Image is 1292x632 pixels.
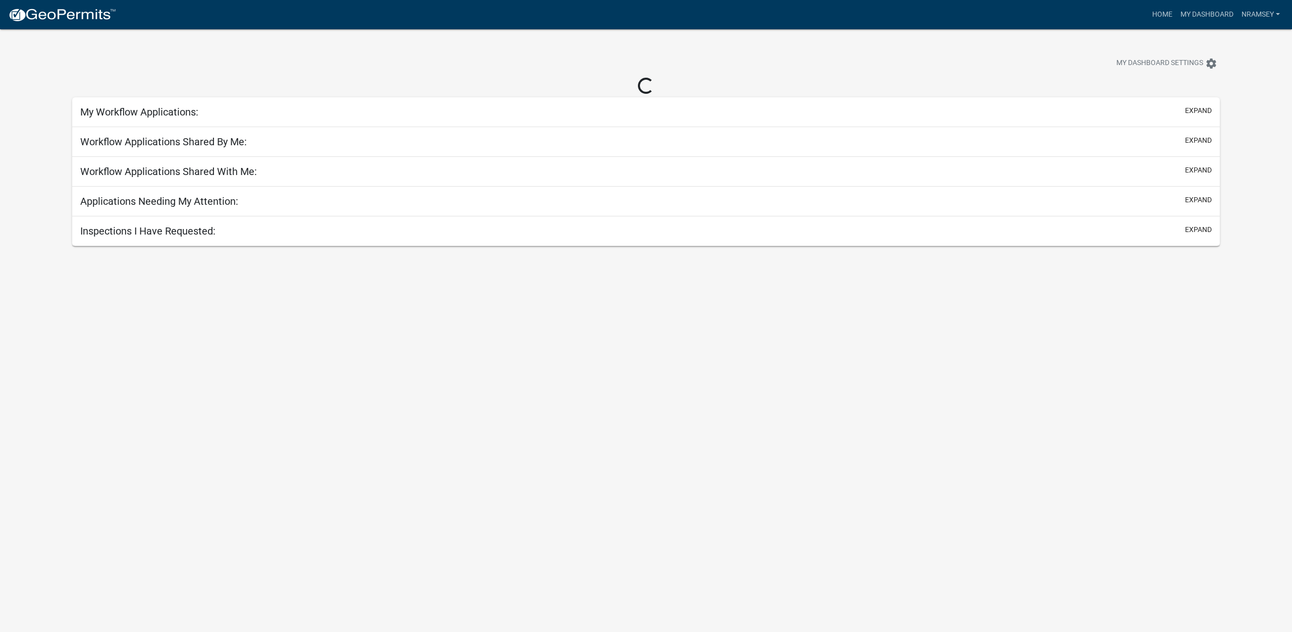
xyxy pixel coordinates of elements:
span: My Dashboard Settings [1116,58,1203,70]
h5: Applications Needing My Attention: [80,195,238,207]
a: Home [1148,5,1176,24]
button: expand [1185,105,1212,116]
button: expand [1185,165,1212,176]
a: My Dashboard [1176,5,1237,24]
button: expand [1185,135,1212,146]
h5: Inspections I Have Requested: [80,225,216,237]
h5: Workflow Applications Shared By Me: [80,136,247,148]
button: expand [1185,195,1212,205]
h5: Workflow Applications Shared With Me: [80,165,257,178]
i: settings [1205,58,1217,70]
button: My Dashboard Settingssettings [1108,53,1225,73]
button: expand [1185,224,1212,235]
a: nramsey [1237,5,1284,24]
h5: My Workflow Applications: [80,106,198,118]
